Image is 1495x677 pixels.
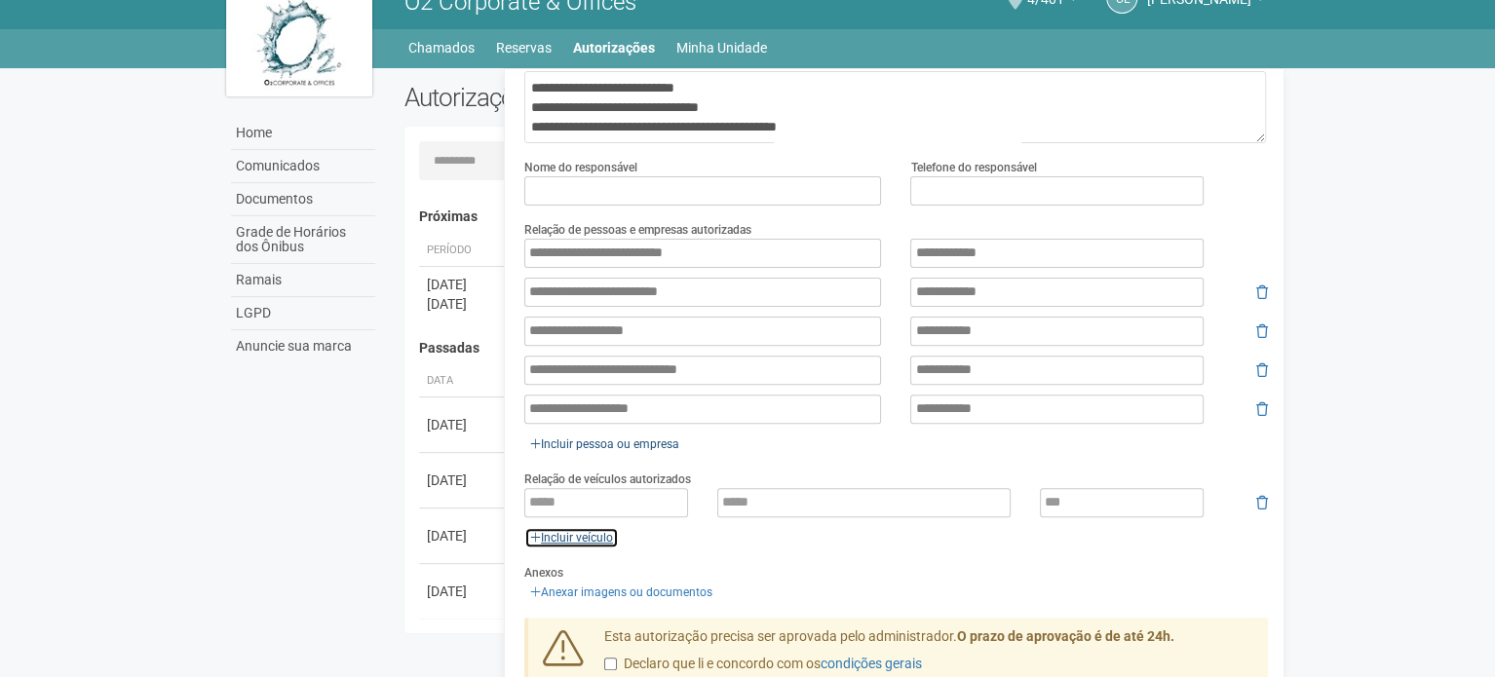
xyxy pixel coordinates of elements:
[821,656,922,671] a: condições gerais
[231,297,375,330] a: LGPD
[427,526,499,545] div: [DATE]
[419,235,507,267] th: Período
[1256,285,1268,299] i: Remover
[524,470,691,488] label: Relação de veículos autorizados
[419,365,507,397] th: Data
[231,183,375,216] a: Documentos
[957,628,1174,644] strong: O prazo de aprovação é de até 24h.
[427,275,499,294] div: [DATE]
[1256,363,1268,377] i: Remover
[604,658,617,670] input: Declaro que li e concordo com oscondições gerais
[231,150,375,183] a: Comunicados
[524,564,563,582] label: Anexos
[427,415,499,434] div: [DATE]
[231,264,375,297] a: Ramais
[231,117,375,150] a: Home
[676,34,767,61] a: Minha Unidade
[1256,496,1268,509] i: Remover
[524,159,637,176] label: Nome do responsável
[419,341,1254,356] h4: Passadas
[524,221,751,239] label: Relação de pessoas e empresas autorizadas
[573,34,655,61] a: Autorizações
[524,527,619,548] a: Incluir veículo
[496,34,552,61] a: Reservas
[1256,402,1268,416] i: Remover
[404,83,822,112] h2: Autorizações
[427,582,499,601] div: [DATE]
[1256,324,1268,338] i: Remover
[427,470,499,490] div: [DATE]
[408,34,475,61] a: Chamados
[231,216,375,264] a: Grade de Horários dos Ônibus
[419,209,1254,224] h4: Próximas
[604,655,922,674] label: Declaro que li e concordo com os
[910,159,1036,176] label: Telefone do responsável
[524,433,685,455] a: Incluir pessoa ou empresa
[231,330,375,362] a: Anuncie sua marca
[524,582,718,603] a: Anexar imagens ou documentos
[427,294,499,314] div: [DATE]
